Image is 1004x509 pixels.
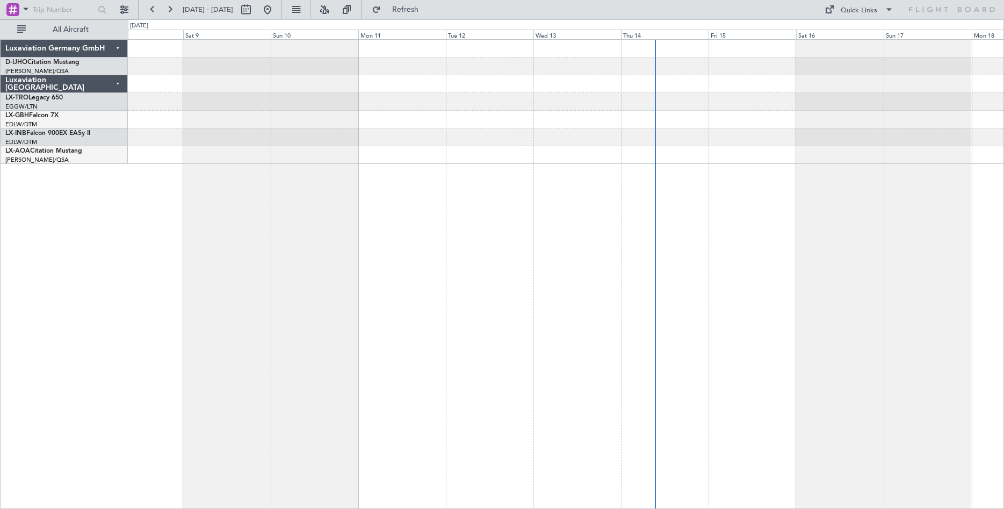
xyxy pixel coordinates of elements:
input: Trip Number [33,2,95,18]
button: Quick Links [819,1,899,18]
div: Quick Links [841,5,877,16]
a: EDLW/DTM [5,138,37,146]
button: Refresh [367,1,431,18]
a: [PERSON_NAME]/QSA [5,156,69,164]
div: Sat 9 [183,30,271,39]
div: [DATE] [130,21,148,31]
div: Tue 12 [446,30,533,39]
a: EDLW/DTM [5,120,37,128]
div: Sat 16 [796,30,884,39]
span: D-IJHO [5,59,27,66]
span: All Aircraft [28,26,113,33]
a: EGGW/LTN [5,103,38,111]
a: LX-TROLegacy 650 [5,95,63,101]
span: Refresh [383,6,428,13]
div: Fri 8 [96,30,183,39]
span: LX-AOA [5,148,30,154]
a: [PERSON_NAME]/QSA [5,67,69,75]
a: D-IJHOCitation Mustang [5,59,80,66]
span: [DATE] - [DATE] [183,5,233,15]
span: LX-TRO [5,95,28,101]
div: Sun 10 [271,30,358,39]
div: Sun 17 [884,30,971,39]
a: LX-GBHFalcon 7X [5,112,59,119]
button: All Aircraft [12,21,117,38]
span: LX-INB [5,130,26,137]
div: Wed 13 [533,30,621,39]
div: Mon 11 [358,30,446,39]
a: LX-INBFalcon 900EX EASy II [5,130,90,137]
a: LX-AOACitation Mustang [5,148,82,154]
div: Thu 14 [621,30,709,39]
span: LX-GBH [5,112,29,119]
div: Fri 15 [709,30,796,39]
